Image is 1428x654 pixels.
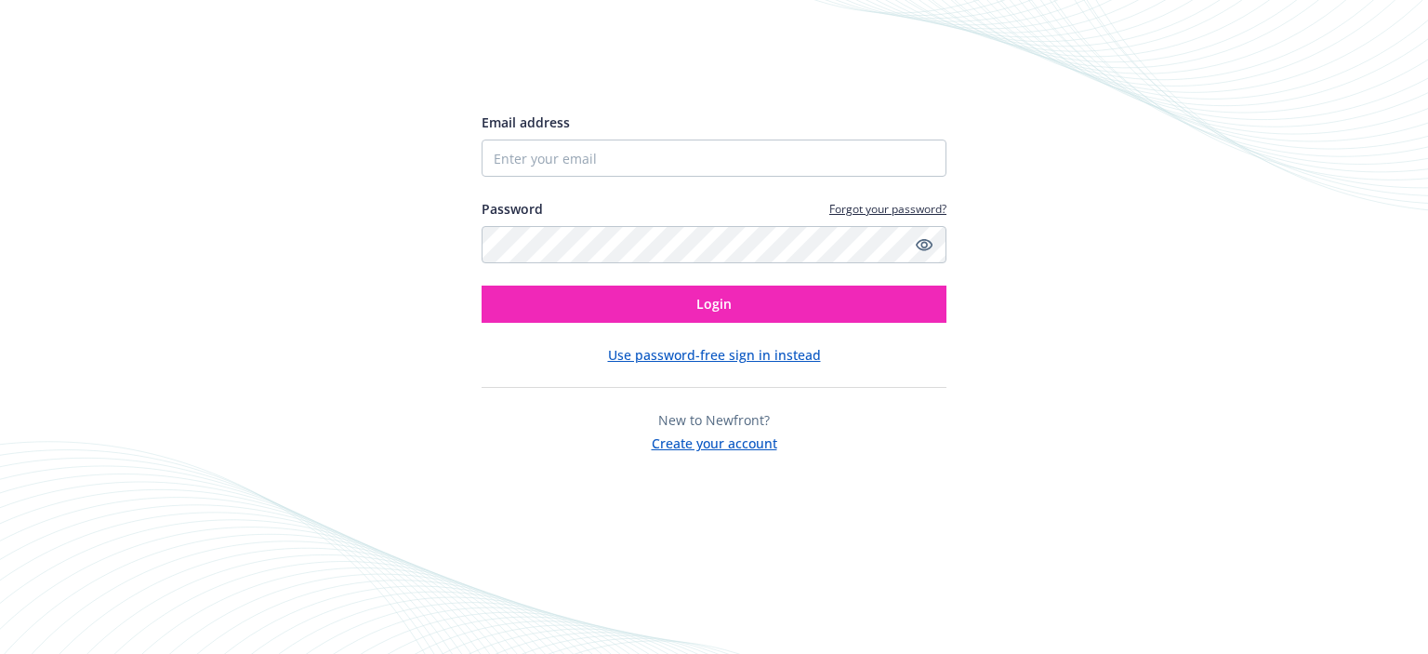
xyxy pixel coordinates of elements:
button: Create your account [652,430,777,453]
input: Enter your password [482,226,946,263]
button: Login [482,286,946,323]
button: Use password-free sign in instead [608,345,821,365]
span: Login [696,295,732,313]
span: New to Newfront? [658,411,770,429]
input: Enter your email [482,140,946,177]
label: Password [482,199,543,219]
a: Forgot your password? [829,201,946,217]
span: Email address [482,113,570,131]
img: Newfront logo [482,46,657,78]
a: Show password [913,234,935,256]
